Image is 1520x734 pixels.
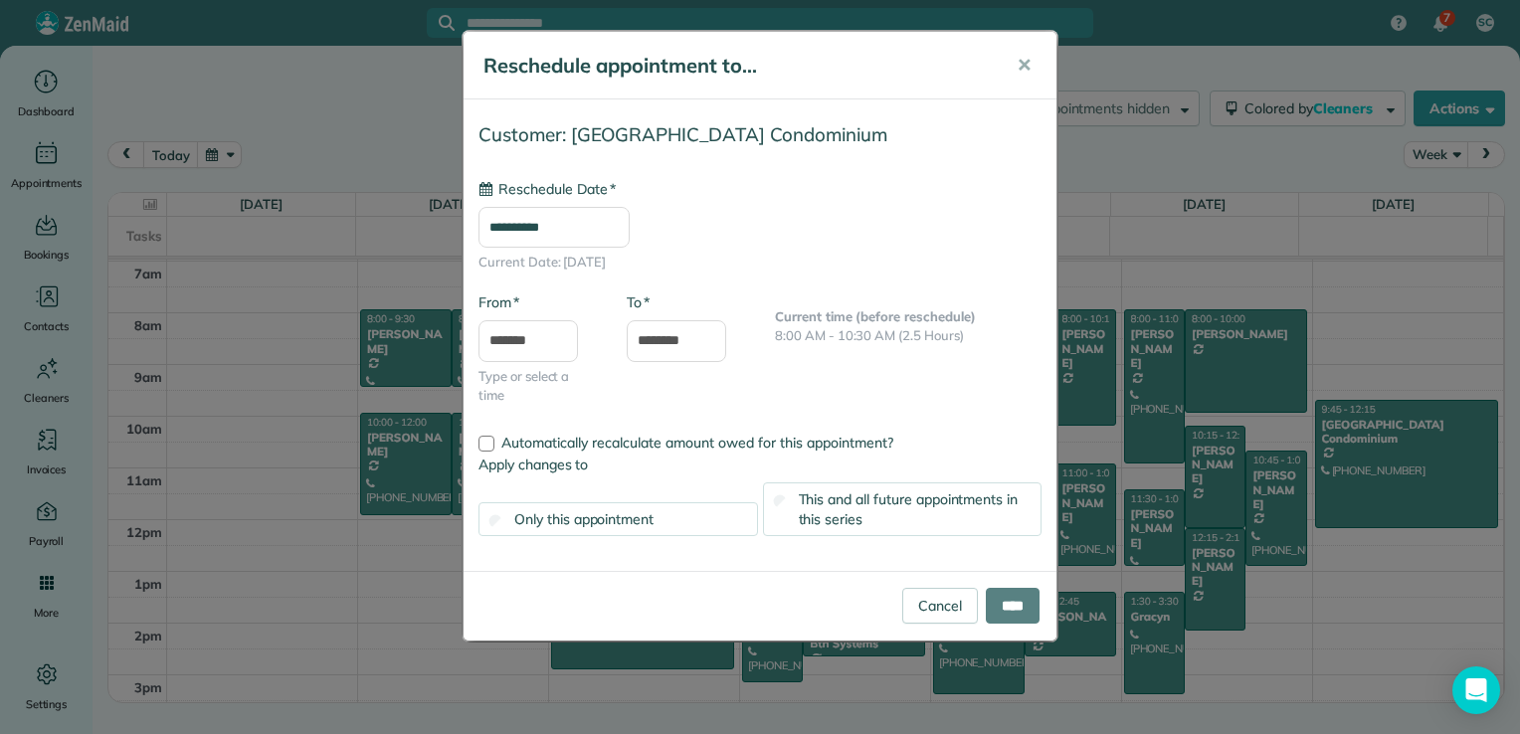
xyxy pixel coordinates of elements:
[478,124,1042,145] h4: Customer: [GEOGRAPHIC_DATA] Condominium
[514,510,654,528] span: Only this appointment
[501,434,893,452] span: Automatically recalculate amount owed for this appointment?
[478,455,1042,474] label: Apply changes to
[775,308,976,324] b: Current time (before reschedule)
[478,253,1042,273] span: Current Date: [DATE]
[902,588,978,624] a: Cancel
[489,514,502,527] input: Only this appointment
[478,179,616,199] label: Reschedule Date
[775,326,1042,346] p: 8:00 AM - 10:30 AM (2.5 Hours)
[799,490,1019,528] span: This and all future appointments in this series
[483,52,989,80] h5: Reschedule appointment to...
[478,367,597,406] span: Type or select a time
[1017,54,1032,77] span: ✕
[627,292,650,312] label: To
[1452,666,1500,714] div: Open Intercom Messenger
[773,494,786,507] input: This and all future appointments in this series
[478,292,519,312] label: From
